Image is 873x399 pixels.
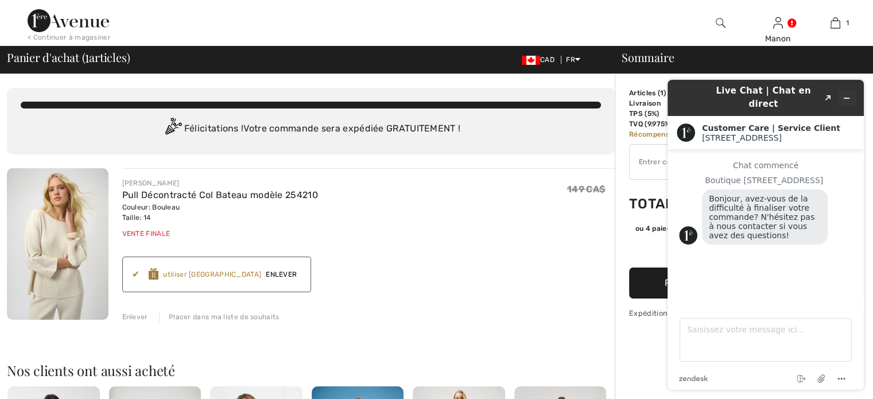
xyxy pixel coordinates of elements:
[658,71,873,399] iframe: Trouvez des informations supplémentaires ici
[159,312,280,322] div: Placer dans ma liste de souhaits
[122,312,148,322] div: Enlever
[629,268,801,299] button: Passer au paiement
[149,268,159,280] img: Reward-Logo.svg
[7,168,108,320] img: Pull Décontracté Col Bateau modèle 254210
[630,145,759,179] input: Code promo
[629,238,801,264] iframe: PayPal-paypal
[522,56,559,64] span: CAD
[522,56,540,65] img: Canadian Dollar
[122,189,318,200] a: Pull Décontracté Col Bateau modèle 254210
[629,184,723,223] td: Total
[566,56,580,64] span: FR
[122,228,318,239] div: Vente finale
[629,223,801,238] div: ou 4 paiements de4.30 CA$avecSezzle Cliquez pour en savoir plus sur Sezzle
[28,32,111,42] div: < Continuer à magasiner
[261,269,301,280] span: Enlever
[629,98,723,109] td: Livraison
[773,16,783,30] img: Mes infos
[716,16,725,30] img: recherche
[629,109,723,119] td: TPS (5%)
[773,17,783,28] a: Se connecter
[132,268,149,281] div: ✔
[635,223,801,234] div: ou 4 paiements de avec
[7,363,615,377] h2: Nos clients ont aussi acheté
[831,16,840,30] img: Mon panier
[846,18,849,28] span: 1
[750,33,806,45] div: Manon
[85,49,89,64] span: 1
[25,8,49,18] span: Chat
[163,269,261,280] div: utiliser [GEOGRAPHIC_DATA]
[629,119,723,129] td: TVQ (9.975%)
[28,9,109,32] img: 1ère Avenue
[629,88,723,98] td: Articles ( )
[608,52,866,63] div: Sommaire
[807,16,863,30] a: 1
[161,118,184,141] img: Congratulation2.svg
[567,184,606,195] span: 149 CA$
[629,129,723,140] td: Récompenses Avenue
[21,118,601,141] div: Félicitations ! Votre commande sera expédiée GRATUITEMENT !
[122,178,318,188] div: [PERSON_NAME]
[7,52,130,63] span: Panier d'achat ( articles)
[629,308,801,319] div: Expédition sans interruption
[122,202,318,223] div: Couleur: Bouleau Taille: 14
